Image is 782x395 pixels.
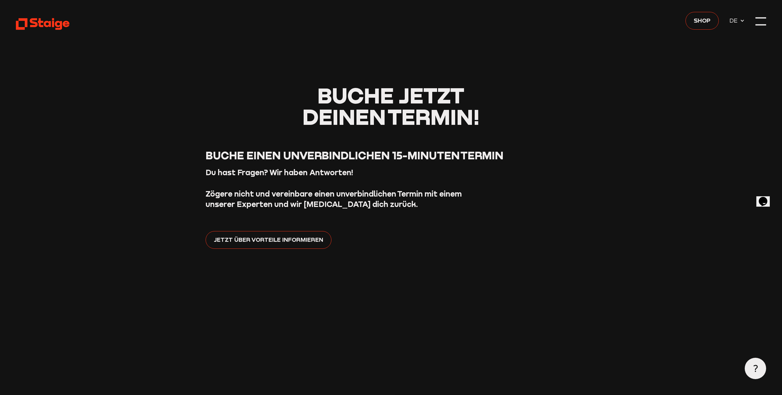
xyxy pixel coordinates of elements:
span: Buche einen unverbindlichen 15-Minuten Termin [206,149,503,162]
span: Jetzt über Vorteile informieren [214,235,323,244]
span: Buche jetzt deinen Termin! [302,82,480,130]
iframe: chat widget [756,188,776,207]
a: Shop [685,12,719,30]
span: DE [729,16,740,25]
span: Shop [694,16,711,25]
a: Jetzt über Vorteile informieren [206,231,331,249]
strong: Zögere nicht und vereinbare einen unverbindlichen Termin mit einem unserer Experten und wir [MEDI... [206,189,462,209]
strong: Du hast Fragen? Wir haben Antworten! [206,168,353,177]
